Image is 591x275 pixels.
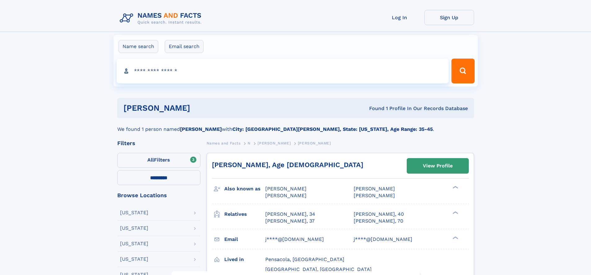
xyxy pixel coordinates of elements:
[224,184,265,194] h3: Also known as
[451,236,459,240] div: ❯
[232,126,433,132] b: City: [GEOGRAPHIC_DATA][PERSON_NAME], State: [US_STATE], Age Range: 35-45
[224,234,265,245] h3: Email
[117,118,474,133] div: We found 1 person named with .
[117,10,207,27] img: Logo Names and Facts
[212,161,363,169] a: [PERSON_NAME], Age [DEMOGRAPHIC_DATA]
[280,105,468,112] div: Found 1 Profile In Our Records Database
[265,266,372,272] span: [GEOGRAPHIC_DATA], [GEOGRAPHIC_DATA]
[265,218,315,224] a: [PERSON_NAME], 37
[265,211,315,218] a: [PERSON_NAME], 34
[265,256,344,262] span: Pensacola, [GEOGRAPHIC_DATA]
[451,211,459,215] div: ❯
[354,186,395,192] span: [PERSON_NAME]
[120,257,148,262] div: [US_STATE]
[451,185,459,189] div: ❯
[207,139,241,147] a: Names and Facts
[147,157,154,163] span: All
[119,40,158,53] label: Name search
[120,241,148,246] div: [US_STATE]
[165,40,204,53] label: Email search
[248,141,251,145] span: N
[117,193,200,198] div: Browse Locations
[117,140,200,146] div: Filters
[224,254,265,265] h3: Lived in
[120,226,148,231] div: [US_STATE]
[117,59,449,83] input: search input
[265,186,307,192] span: [PERSON_NAME]
[117,153,200,168] label: Filters
[120,210,148,215] div: [US_STATE]
[257,141,291,145] span: [PERSON_NAME]
[224,209,265,220] h3: Relatives
[423,159,453,173] div: View Profile
[407,158,468,173] a: View Profile
[424,10,474,25] a: Sign Up
[257,139,291,147] a: [PERSON_NAME]
[354,193,395,198] span: [PERSON_NAME]
[180,126,222,132] b: [PERSON_NAME]
[354,211,404,218] a: [PERSON_NAME], 40
[354,218,403,224] a: [PERSON_NAME], 70
[248,139,251,147] a: N
[451,59,474,83] button: Search Button
[265,193,307,198] span: [PERSON_NAME]
[123,104,280,112] h1: [PERSON_NAME]
[298,141,331,145] span: [PERSON_NAME]
[375,10,424,25] a: Log In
